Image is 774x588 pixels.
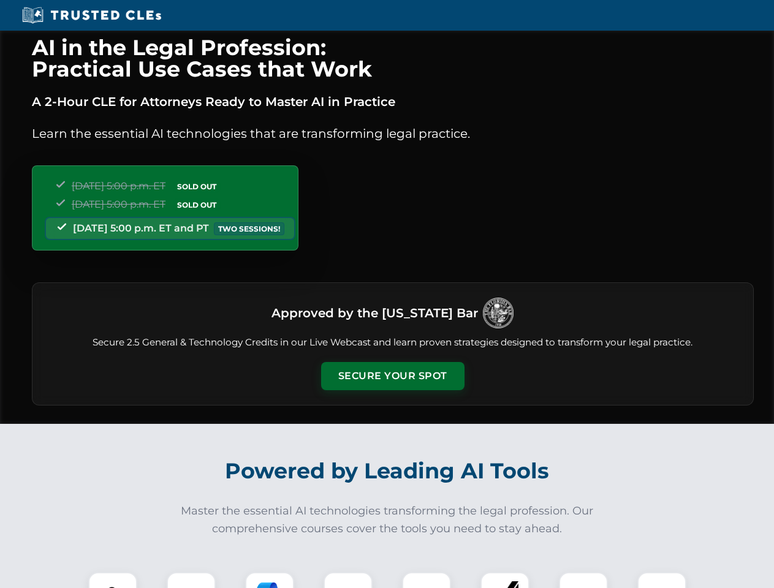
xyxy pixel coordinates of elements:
span: [DATE] 5:00 p.m. ET [72,198,165,210]
span: SOLD OUT [173,180,221,193]
h2: Powered by Leading AI Tools [48,450,727,492]
p: Learn the essential AI technologies that are transforming legal practice. [32,124,754,143]
span: [DATE] 5:00 p.m. ET [72,180,165,192]
button: Secure Your Spot [321,362,465,390]
h3: Approved by the [US_STATE] Bar [271,302,478,324]
img: Logo [483,298,514,328]
img: Trusted CLEs [18,6,165,24]
p: A 2-Hour CLE for Attorneys Ready to Master AI in Practice [32,92,754,111]
p: Secure 2.5 General & Technology Credits in our Live Webcast and learn proven strategies designed ... [47,336,738,350]
span: SOLD OUT [173,198,221,211]
p: Master the essential AI technologies transforming the legal profession. Our comprehensive courses... [173,502,602,538]
h1: AI in the Legal Profession: Practical Use Cases that Work [32,37,754,80]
